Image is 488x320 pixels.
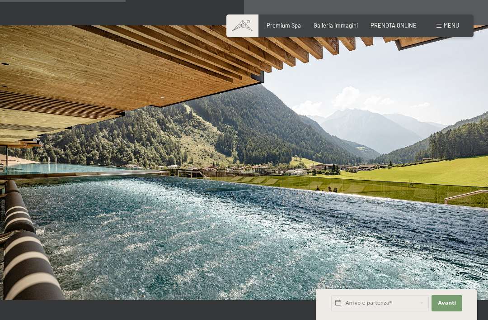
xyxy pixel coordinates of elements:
[316,284,353,289] span: Richiesta express
[314,22,358,29] a: Galleria immagini
[432,295,462,311] button: Avanti
[267,22,301,29] a: Premium Spa
[444,22,459,29] span: Menu
[371,22,417,29] a: PRENOTA ONLINE
[438,300,456,307] span: Avanti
